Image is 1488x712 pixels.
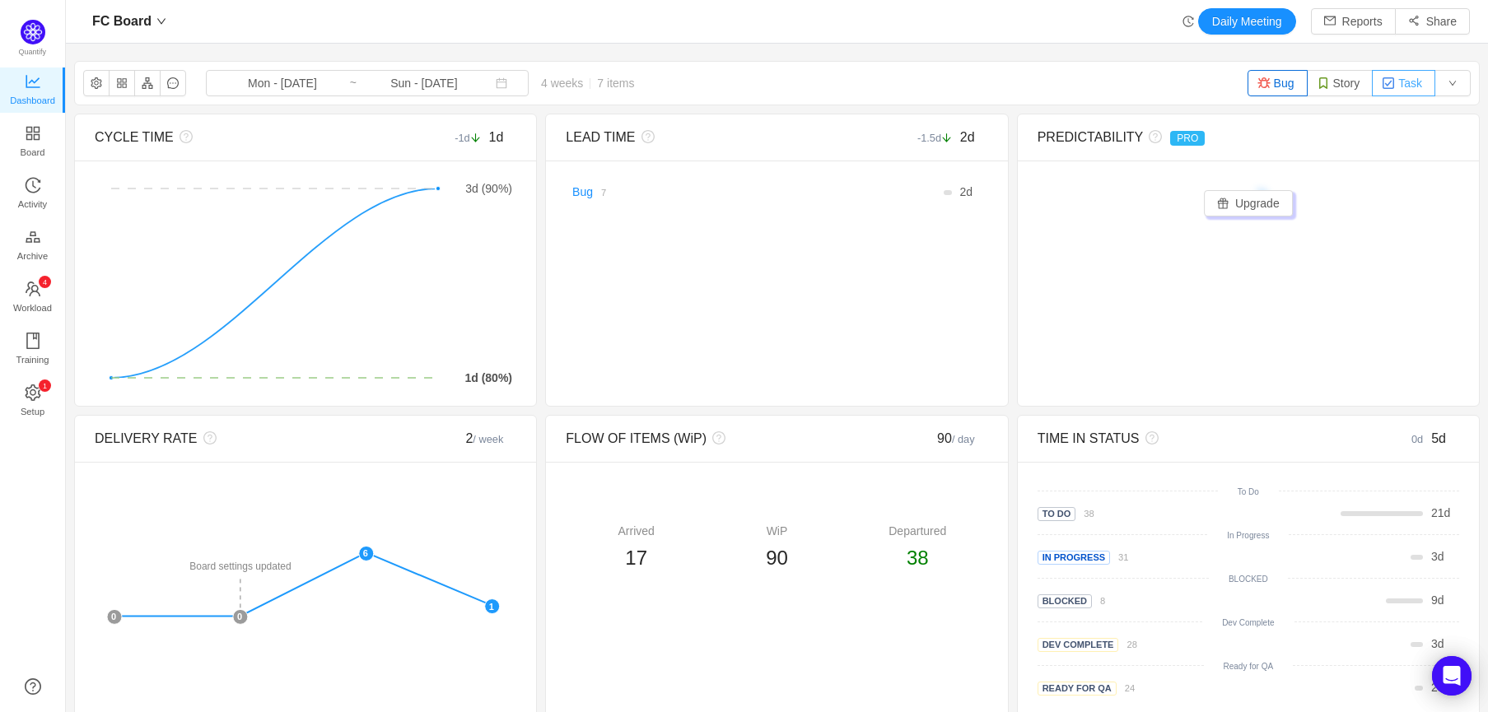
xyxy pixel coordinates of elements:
[19,48,47,56] span: Quantify
[156,16,166,26] i: icon: down
[883,429,988,449] div: 90
[25,333,41,349] i: icon: book
[1143,130,1162,143] i: icon: question-circle
[1100,596,1105,606] small: 8
[42,379,46,392] p: 1
[160,70,186,96] button: icon: message
[21,20,45,44] img: Quantify
[1227,531,1269,540] small: In Progress
[1431,550,1438,563] span: 3
[1038,638,1119,652] span: Dev Complete
[1311,8,1396,35] button: icon: mailReports
[593,185,606,198] a: 7
[16,343,49,376] span: Training
[1126,640,1136,649] small: 28
[39,276,51,288] sup: 4
[17,240,48,272] span: Archive
[1431,593,1444,607] span: d
[636,130,655,143] i: icon: question-circle
[566,523,707,540] div: Arrived
[952,433,975,445] small: / day
[1182,16,1194,27] i: icon: history
[1382,77,1395,90] img: 10318
[1038,429,1354,449] div: TIME IN STATUS
[960,185,973,198] span: d
[1431,637,1438,650] span: 3
[39,379,51,392] sup: 1
[907,547,929,569] span: 38
[1431,431,1446,445] span: 5d
[25,126,41,159] a: Board
[1038,594,1092,608] span: Blocked
[42,276,46,288] p: 4
[1224,662,1274,671] small: Ready for QA
[25,385,41,418] a: icon: settingSetup
[1229,575,1268,584] small: BLOCKED
[960,130,975,144] span: 2d
[1038,507,1076,521] span: To Do
[95,130,174,144] span: CYCLE TIME
[1395,8,1470,35] button: icon: share-altShare
[566,130,635,144] span: LEAD TIME
[186,556,294,577] div: Board settings updated
[941,133,952,143] i: icon: arrow-down
[1038,551,1110,565] span: In Progress
[1248,70,1308,96] button: Bug
[1118,552,1128,562] small: 31
[1431,550,1444,563] span: d
[25,282,41,314] a: icon: teamWorkload
[25,177,41,193] i: icon: history
[25,678,41,695] a: icon: question-circle
[134,70,161,96] button: icon: apartment
[1038,128,1354,147] div: PREDICTABILITY
[470,133,481,143] i: icon: arrow-down
[707,431,725,444] i: icon: question-circle
[21,136,45,169] span: Board
[109,70,135,96] button: icon: appstore
[1110,550,1128,563] a: 31
[1411,433,1431,445] small: 0d
[1075,506,1094,519] a: 38
[1257,77,1271,90] img: 10303
[707,523,847,540] div: WiP
[1084,509,1094,519] small: 38
[601,188,606,198] small: 7
[92,8,152,35] span: FC Board
[1432,656,1472,696] div: Open Intercom Messenger
[1125,683,1135,693] small: 24
[1118,637,1136,650] a: 28
[529,77,646,90] span: 4 weeks
[1372,70,1435,96] button: Task
[18,188,47,221] span: Activity
[625,547,647,569] span: 17
[455,132,488,144] small: -1d
[216,74,349,92] input: Start date
[25,333,41,366] a: Training
[1431,637,1444,650] span: d
[1198,8,1296,35] button: Daily Meeting
[83,70,110,96] button: icon: setting
[25,178,41,211] a: Activity
[566,429,882,449] div: FLOW OF ITEMS (WiP)
[1170,131,1205,146] span: PRO
[10,84,55,117] span: Dashboard
[1204,190,1293,216] button: icon: giftUpgrade
[174,130,193,143] i: icon: question-circle
[1117,681,1135,694] a: 24
[489,130,504,144] span: 1d
[473,433,503,445] small: / week
[1431,593,1438,607] span: 9
[917,132,960,144] small: -1.5d
[1431,506,1450,519] span: d
[1038,682,1117,696] span: Ready for QA
[597,77,634,90] span: 7 items
[21,395,44,428] span: Setup
[847,523,988,540] div: Departured
[25,125,41,142] i: icon: appstore
[357,74,491,92] input: End date
[95,429,411,449] div: DELIVERY RATE
[1222,618,1274,627] small: Dev Complete
[960,185,967,198] span: 2
[572,185,593,198] a: Bug
[1140,431,1159,444] i: icon: question-circle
